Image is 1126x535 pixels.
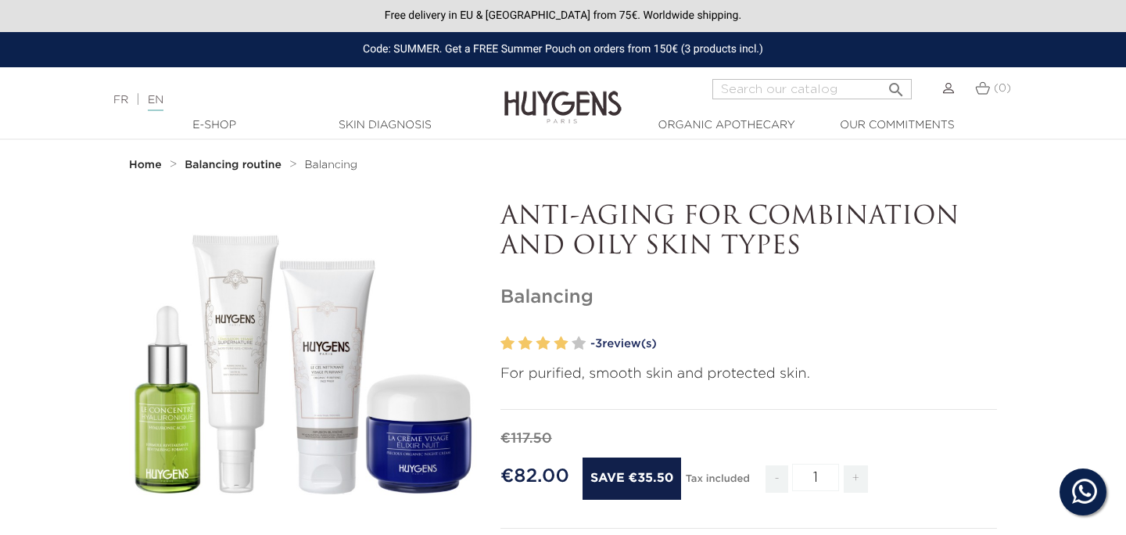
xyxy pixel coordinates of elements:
[148,95,163,111] a: EN
[572,332,586,355] label: 5
[882,74,910,95] button: 
[113,95,128,106] a: FR
[518,332,533,355] label: 2
[304,160,357,171] span: Balancing
[500,203,997,263] p: ANTI-AGING FOR COMBINATION AND OILY SKIN TYPES
[185,160,281,171] strong: Balancing routine
[500,432,552,446] span: €117.50
[500,332,515,355] label: 1
[500,364,997,385] p: For purified, smooth skin and protected skin.
[500,467,569,486] span: €82.00
[304,159,357,171] a: Balancing
[595,338,602,350] span: 3
[106,91,457,110] div: |
[792,464,839,491] input: Quantity
[500,286,997,309] h1: Balancing
[590,332,997,356] a: -3review(s)
[136,117,292,134] a: E-Shop
[686,462,750,504] div: Tax included
[583,458,681,500] span: Save €35.50
[887,76,905,95] i: 
[307,117,463,134] a: Skin Diagnosis
[185,159,285,171] a: Balancing routine
[554,332,568,355] label: 4
[536,332,550,355] label: 3
[712,79,912,99] input: Search
[819,117,975,134] a: Our commitments
[129,160,162,171] strong: Home
[648,117,805,134] a: Organic Apothecary
[129,159,165,171] a: Home
[766,465,787,493] span: -
[844,465,869,493] span: +
[504,66,622,126] img: Huygens
[994,83,1011,94] span: (0)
